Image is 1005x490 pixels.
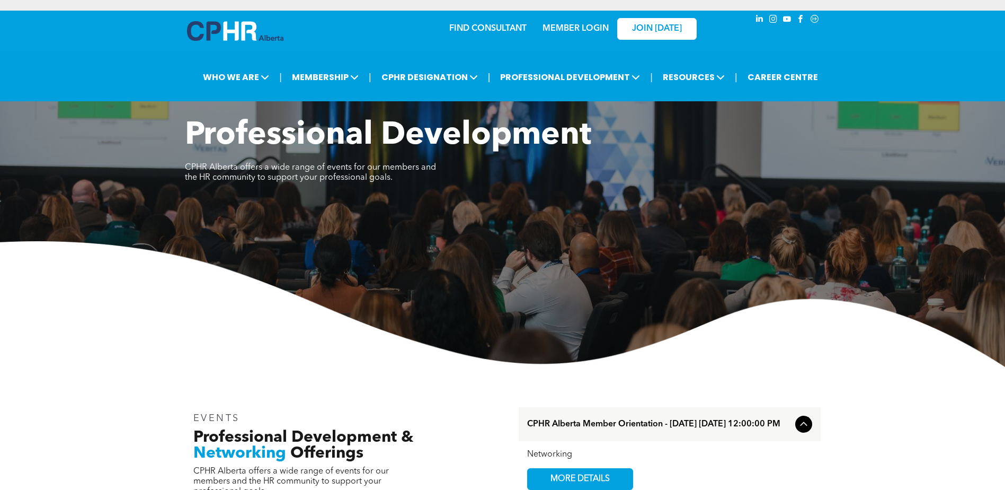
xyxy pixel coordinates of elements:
[527,450,812,460] div: Networking
[185,163,436,182] span: CPHR Alberta offers a wide range of events for our members and the HR community to support your p...
[449,24,527,33] a: FIND CONSULTANT
[768,13,779,28] a: instagram
[632,24,682,34] span: JOIN [DATE]
[744,67,821,87] a: CAREER CENTRE
[193,445,286,461] span: Networking
[754,13,766,28] a: linkedin
[660,67,728,87] span: RESOURCES
[497,67,643,87] span: PROFESSIONAL DEVELOPMENT
[795,13,807,28] a: facebook
[781,13,793,28] a: youtube
[369,66,371,88] li: |
[289,67,362,87] span: MEMBERSHIP
[809,13,821,28] a: Social network
[187,21,283,41] img: A blue and white logo for cp alberta
[650,66,653,88] li: |
[200,67,272,87] span: WHO WE ARE
[193,430,413,445] span: Professional Development &
[538,469,622,489] span: MORE DETAILS
[488,66,491,88] li: |
[193,414,241,423] span: EVENTS
[617,18,697,40] a: JOIN [DATE]
[542,24,609,33] a: MEMBER LOGIN
[527,419,791,430] span: CPHR Alberta Member Orientation - [DATE] [DATE] 12:00:00 PM
[735,66,737,88] li: |
[527,468,633,490] a: MORE DETAILS
[185,120,591,152] span: Professional Development
[290,445,363,461] span: Offerings
[279,66,282,88] li: |
[378,67,481,87] span: CPHR DESIGNATION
